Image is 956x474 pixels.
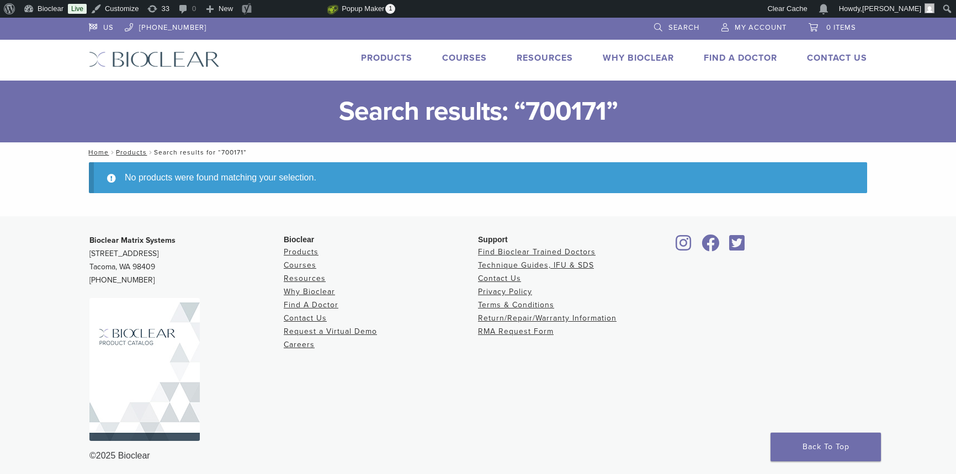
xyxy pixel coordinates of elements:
a: Technique Guides, IFU & SDS [478,260,594,270]
div: No products were found matching your selection. [89,162,867,193]
a: Find Bioclear Trained Doctors [478,247,596,257]
span: / [109,150,116,155]
a: Find A Doctor [284,300,338,310]
a: Contact Us [284,313,327,323]
span: Support [478,235,508,244]
a: Live [68,4,87,14]
img: Views over 48 hours. Click for more Jetpack Stats. [265,3,327,16]
a: Courses [284,260,316,270]
a: Products [284,247,318,257]
span: Search [668,23,699,32]
a: Terms & Conditions [478,300,554,310]
img: Bioclear [89,298,200,441]
a: RMA Request Form [478,327,554,336]
a: Resources [284,274,326,283]
a: Contact Us [478,274,521,283]
a: Careers [284,340,315,349]
span: [PERSON_NAME] [862,4,921,13]
a: Find A Doctor [704,52,777,63]
a: Bioclear [698,241,723,252]
strong: Bioclear Matrix Systems [89,236,176,245]
a: [PHONE_NUMBER] [125,18,206,34]
a: Return/Repair/Warranty Information [478,313,617,323]
nav: Search results for “700171” [81,142,875,162]
a: Courses [442,52,487,63]
a: Home [85,148,109,156]
p: [STREET_ADDRESS] Tacoma, WA 98409 [PHONE_NUMBER] [89,234,284,287]
a: Why Bioclear [284,287,335,296]
a: Privacy Policy [478,287,532,296]
a: Request a Virtual Demo [284,327,377,336]
a: Back To Top [771,433,881,461]
span: Bioclear [284,235,314,244]
span: 1 [385,4,395,14]
a: My Account [721,18,787,34]
div: ©2025 Bioclear [89,449,867,462]
a: Bioclear [725,241,748,252]
span: 0 items [826,23,856,32]
a: US [89,18,114,34]
a: Search [654,18,699,34]
span: My Account [735,23,787,32]
a: Bioclear [672,241,695,252]
a: Products [116,148,147,156]
span: / [147,150,154,155]
img: Bioclear [89,51,220,67]
a: Products [361,52,412,63]
a: 0 items [809,18,856,34]
a: Resources [517,52,573,63]
a: Why Bioclear [603,52,674,63]
a: Contact Us [807,52,867,63]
